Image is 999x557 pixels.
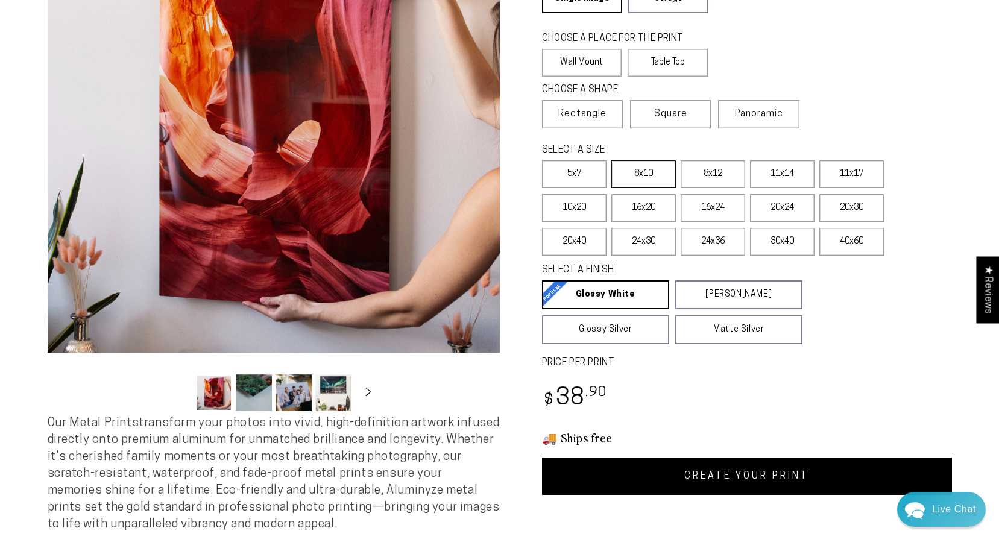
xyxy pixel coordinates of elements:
label: 16x20 [611,194,676,222]
button: Slide right [355,379,382,406]
button: Load image 1 in gallery view [196,374,232,411]
label: 24x30 [611,228,676,256]
label: 24x36 [681,228,745,256]
span: Rectangle [558,107,607,121]
a: CREATE YOUR PRINT [542,458,952,495]
legend: CHOOSE A SHAPE [542,83,699,97]
legend: SELECT A SIZE [542,143,783,157]
span: $ [544,392,554,409]
a: Matte Silver [675,315,802,344]
bdi: 38 [542,387,608,411]
h3: 🚚 Ships free [542,430,952,445]
legend: CHOOSE A PLACE FOR THE PRINT [542,32,697,46]
label: 20x40 [542,228,607,256]
label: PRICE PER PRINT [542,356,952,370]
label: 11x14 [750,160,815,188]
span: Panoramic [735,109,783,119]
label: 20x30 [819,194,884,222]
div: Chat widget toggle [897,492,986,527]
label: 40x60 [819,228,884,256]
a: Glossy White [542,280,669,309]
div: Contact Us Directly [932,492,976,527]
label: 10x20 [542,194,607,222]
label: 11x17 [819,160,884,188]
a: Glossy Silver [542,315,669,344]
button: Load image 2 in gallery view [236,374,272,411]
label: 8x12 [681,160,745,188]
a: [PERSON_NAME] [675,280,802,309]
label: 30x40 [750,228,815,256]
span: Square [654,107,687,121]
legend: SELECT A FINISH [542,263,774,277]
button: Load image 3 in gallery view [276,374,312,411]
div: Click to open Judge.me floating reviews tab [976,256,999,323]
span: Our Metal Prints transform your photos into vivid, high-definition artwork infused directly onto ... [48,417,500,530]
label: 8x10 [611,160,676,188]
label: 16x24 [681,194,745,222]
label: 5x7 [542,160,607,188]
label: 20x24 [750,194,815,222]
button: Load image 4 in gallery view [315,374,351,411]
sup: .90 [585,386,607,400]
label: Wall Mount [542,49,622,77]
button: Slide left [166,379,192,406]
label: Table Top [628,49,708,77]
